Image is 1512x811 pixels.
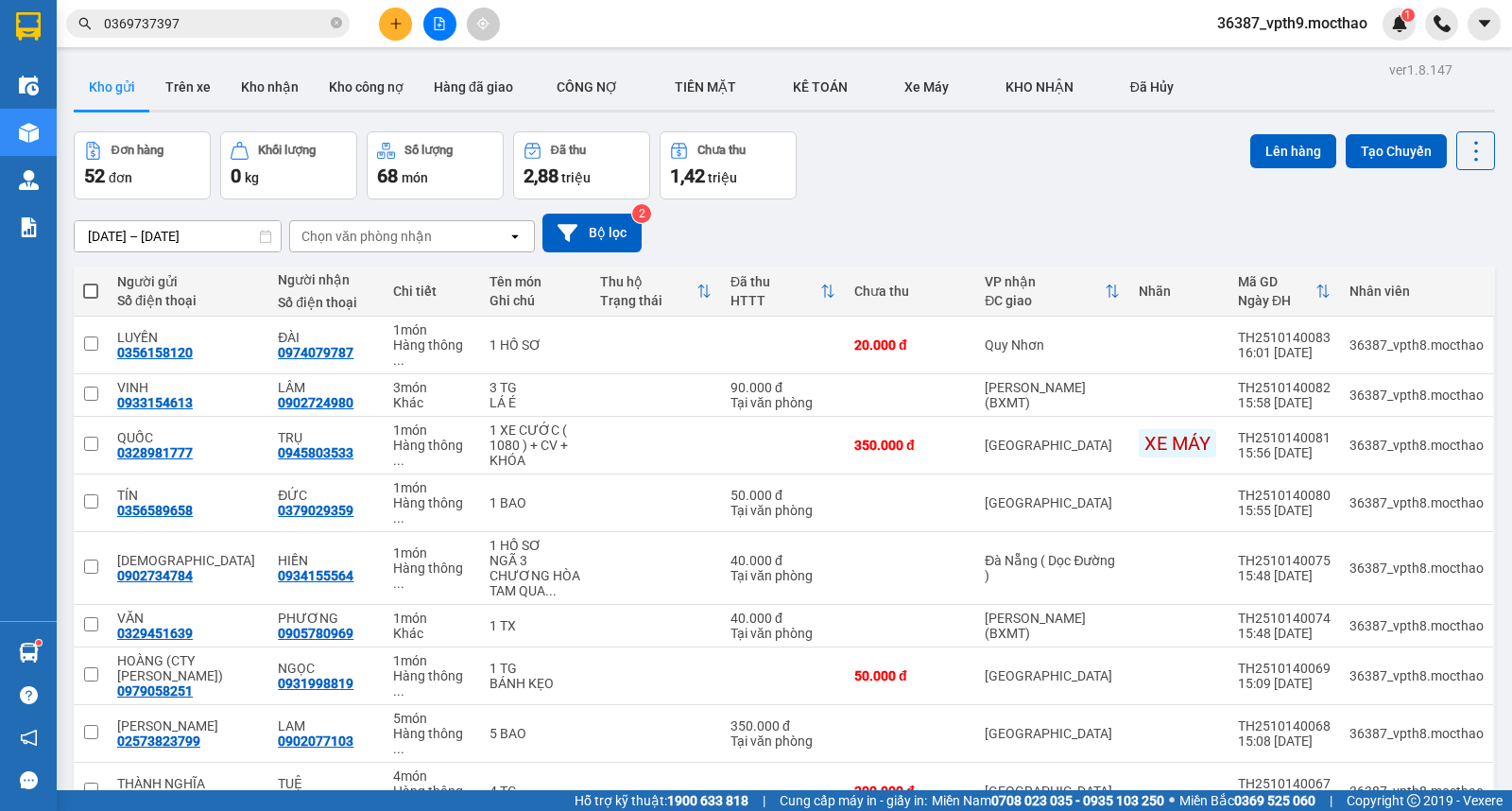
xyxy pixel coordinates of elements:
[393,668,470,699] div: Hàng thông thường
[985,784,1120,799] div: [GEOGRAPHIC_DATA]
[393,438,470,468] div: Hàng thông thường
[670,164,705,187] span: 1,42
[467,8,500,41] button: aim
[117,345,193,360] div: 0356158120
[150,64,226,110] button: Trên xe
[551,144,586,157] div: Đã thu
[19,643,39,663] img: warehouse-icon
[117,395,193,410] div: 0933154613
[117,503,193,518] div: 0356589658
[278,345,353,360] div: 0974079787
[985,380,1120,410] div: [PERSON_NAME] (BXMT)
[985,495,1120,510] div: [GEOGRAPHIC_DATA]
[780,790,927,811] span: Cung cấp máy in - giấy in:
[393,395,470,410] div: Khác
[490,676,581,691] div: BÁNH KẸO
[367,131,504,199] button: Số lượng68món
[393,495,470,526] div: Hàng thông thường
[730,733,835,749] div: Tại văn phòng
[991,793,1164,808] strong: 0708 023 035 - 0935 103 250
[16,12,41,41] img: logo-vxr
[1179,790,1315,811] span: Miền Bắc
[278,430,374,445] div: TRỤ
[1238,330,1331,345] div: TH2510140083
[667,793,748,808] strong: 1900 633 818
[1349,784,1484,799] div: 36387_vpth8.mocthao
[377,164,398,187] span: 68
[278,272,374,287] div: Người nhận
[112,144,163,157] div: Đơn hàng
[393,453,404,468] span: ...
[1407,794,1420,807] span: copyright
[985,611,1120,641] div: [PERSON_NAME] (BXMT)
[117,653,259,683] div: HOÀNG (CTY HOÀNG KIỀU)
[258,144,316,157] div: Khối lượng
[1238,380,1331,395] div: TH2510140082
[393,322,470,337] div: 1 món
[1130,79,1174,95] span: Đã Hủy
[393,576,404,591] span: ...
[393,510,404,526] span: ...
[314,64,419,110] button: Kho công nợ
[16,81,208,108] div: 0799443354
[490,784,581,799] div: 4 TG
[278,330,374,345] div: ĐÀI
[117,380,259,395] div: VINH
[1238,395,1331,410] div: 15:58 [DATE]
[393,561,470,591] div: Hàng thông thường
[985,553,1120,583] div: Đà Nẵng ( Dọc Đường )
[1238,661,1331,676] div: TH2510140069
[393,768,470,784] div: 4 món
[20,729,38,747] span: notification
[490,618,581,633] div: 1 TX
[524,164,558,187] span: 2,88
[393,480,470,495] div: 1 món
[117,488,259,503] div: TÍN
[600,274,696,289] div: Thu hộ
[117,430,259,445] div: QUỐC
[393,545,470,561] div: 1 món
[1238,503,1331,518] div: 15:55 [DATE]
[19,217,39,237] img: solution-icon
[854,668,966,683] div: 50.000 đ
[490,293,581,308] div: Ghi chú
[1139,284,1219,299] div: Nhãn
[301,227,432,246] div: Chọn văn phòng nhận
[278,295,374,310] div: Số điện thoại
[117,683,193,699] div: 0979058251
[575,790,748,811] span: Hỗ trợ kỹ thuật:
[1238,626,1331,641] div: 15:48 [DATE]
[109,170,132,185] span: đơn
[730,611,835,626] div: 40.000 đ
[74,64,150,110] button: Kho gửi
[20,686,38,704] span: question-circle
[561,170,591,185] span: triệu
[117,733,200,749] div: 02573823799
[393,611,470,626] div: 1 món
[1349,284,1484,299] div: Nhân viên
[117,330,259,345] div: LUYẾN
[1234,793,1315,808] strong: 0369 525 060
[1238,611,1331,626] div: TH2510140074
[16,16,45,36] span: Gửi:
[730,503,835,518] div: Tại văn phòng
[490,337,581,353] div: 1 HỒ SƠ
[404,144,453,157] div: Số lượng
[278,626,353,641] div: 0905780969
[16,59,208,81] div: THÚY
[278,611,374,626] div: PHƯƠNG
[1330,790,1332,811] span: |
[278,718,374,733] div: LAM
[1349,668,1484,683] div: 36387_vpth8.mocthao
[854,337,966,353] div: 20.000 đ
[632,204,651,223] sup: 2
[1238,676,1331,691] div: 15:09 [DATE]
[393,423,470,438] div: 1 món
[117,568,193,583] div: 0902734784
[393,380,470,395] div: 3 món
[490,553,581,598] div: NGÃ 3 CHƯƠNG HÒA TAM QUAN BÌNH ĐỊNH
[117,445,193,460] div: 0328981777
[393,626,470,641] div: Khác
[278,776,374,791] div: TUỆ
[490,395,581,410] div: LÁ É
